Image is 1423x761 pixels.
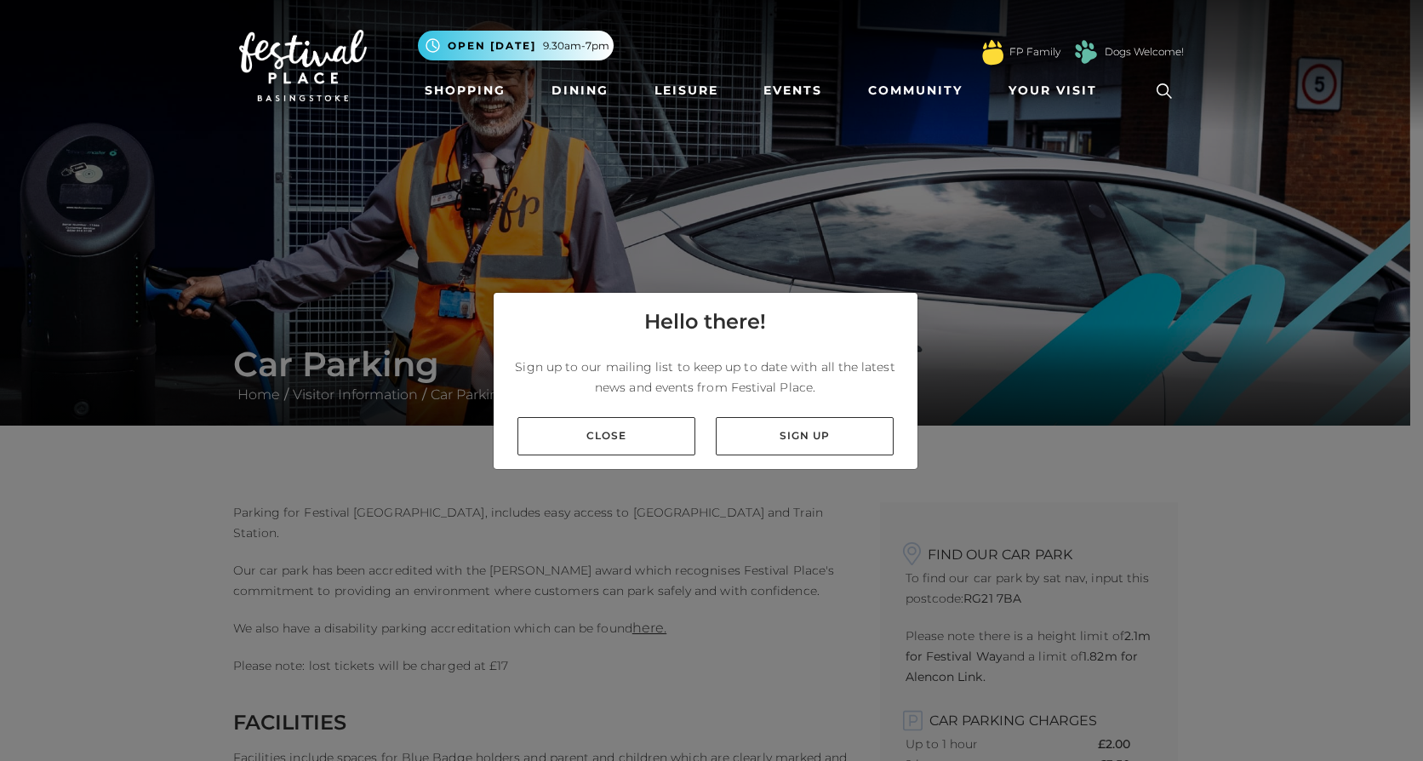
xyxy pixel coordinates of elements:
a: Dining [545,75,615,106]
a: Shopping [418,75,512,106]
a: Events [757,75,829,106]
p: Sign up to our mailing list to keep up to date with all the latest news and events from Festival ... [507,357,904,398]
a: Community [861,75,969,106]
span: Your Visit [1009,82,1097,100]
img: Festival Place Logo [239,30,367,101]
a: Close [517,417,695,455]
span: 9.30am-7pm [543,38,609,54]
a: Your Visit [1002,75,1112,106]
a: Leisure [648,75,725,106]
span: Open [DATE] [448,38,536,54]
button: Open [DATE] 9.30am-7pm [418,31,614,60]
h4: Hello there! [644,306,766,337]
a: FP Family [1009,44,1060,60]
a: Sign up [716,417,894,455]
a: Dogs Welcome! [1105,44,1184,60]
